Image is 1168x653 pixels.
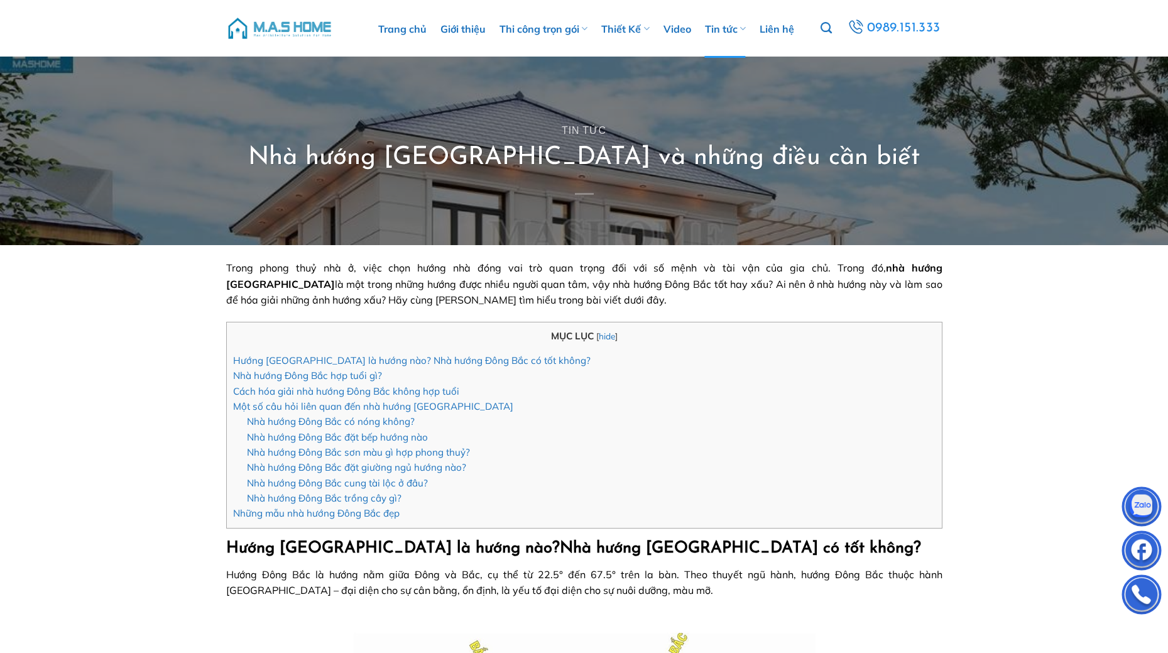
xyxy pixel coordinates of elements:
[247,431,428,443] a: Nhà hướng Đông Bắc đặt bếp hướng nào
[247,492,401,504] a: Nhà hướng Đông Bắc trồng cây gì?
[846,17,942,40] a: 0989.151.333
[233,507,400,519] a: Những mẫu nhà hướng Đông Bắc đẹp
[233,354,591,366] a: Hướng [GEOGRAPHIC_DATA] là hướng nào? Nhà hướng Đông Bắc có tốt không?
[247,461,466,473] a: Nhà hướng Đông Bắc đặt giường ngủ hướng nào?
[615,331,618,341] span: ]
[233,385,459,397] a: Cách hóa giải nhà hướng Đông Bắc không hợp tuổi
[1123,490,1160,527] img: Zalo
[1123,578,1160,615] img: Phone
[247,477,428,489] a: Nhà hướng Đông Bắc cung tài lộc ở đâu?
[233,370,382,381] a: Nhà hướng Đông Bắc hợp tuổi gì?
[226,261,942,306] span: Trong phong thuỷ nhà ở, việc chọn hướng nhà đóng vai trò quan trọng đối với số mệnh và tài vận củ...
[247,415,415,427] a: Nhà hướng Đông Bắc có nóng không?
[821,15,832,41] a: Tìm kiếm
[560,541,921,556] strong: Nhà hướng [GEOGRAPHIC_DATA] có tốt không?
[562,125,606,136] a: Tin tức
[596,331,599,341] span: [
[226,568,942,597] span: Hướng Đông Bắc là hướng nằm giữa Đông và Bắc, cụ thể từ 22.5° đến 67.5° trên la bàn. Theo thuyết ...
[226,541,560,556] strong: Hướng [GEOGRAPHIC_DATA] là hướng nào?
[226,261,942,290] strong: nhà hướng [GEOGRAPHIC_DATA]
[233,329,936,344] p: MỤC LỤC
[599,331,615,341] a: hide
[867,18,941,39] span: 0989.151.333
[247,446,470,458] a: Nhà hướng Đông Bắc sơn màu gì hợp phong thuỷ?
[226,9,333,47] img: M.A.S HOME – Tổng Thầu Thiết Kế Và Xây Nhà Trọn Gói
[233,400,513,412] a: Một số câu hỏi liên quan đến nhà hướng [GEOGRAPHIC_DATA]
[1123,534,1160,571] img: Facebook
[248,141,920,174] h1: Nhà hướng [GEOGRAPHIC_DATA] và những điều cần biết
